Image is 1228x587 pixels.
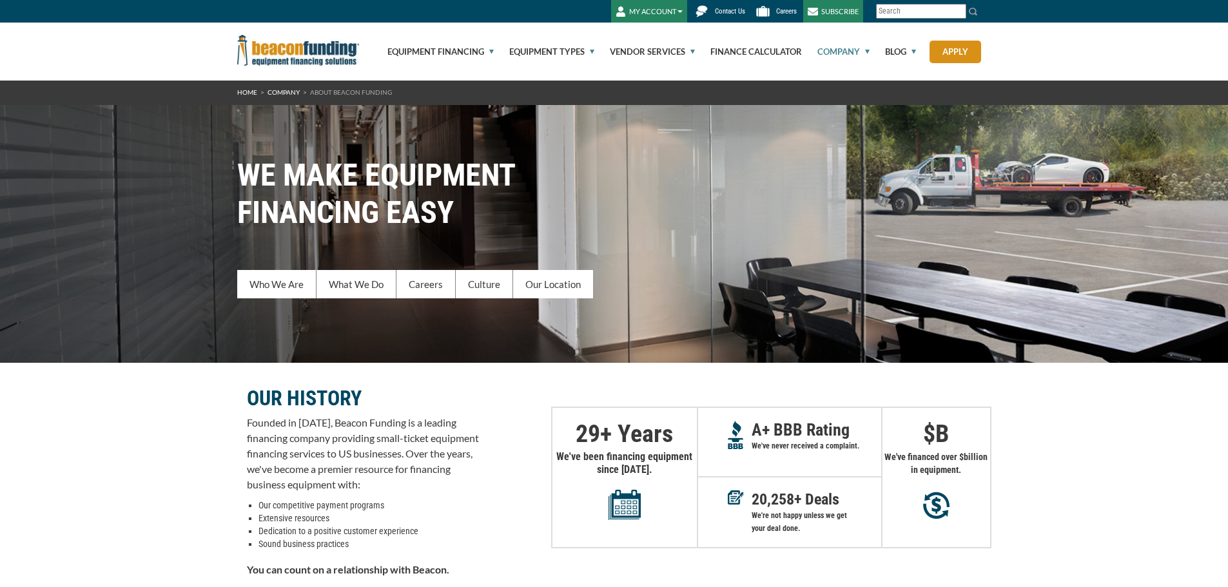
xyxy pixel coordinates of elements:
a: Beacon Funding Corporation [237,44,360,54]
p: We've been financing equipment since [DATE]. [552,450,697,520]
li: Our competitive payment programs [258,499,479,512]
a: Culture [456,270,513,298]
a: Careers [396,270,456,298]
span: Contact Us [715,7,745,15]
img: A+ Reputation BBB [728,421,744,449]
p: We're not happy unless we get your deal done. [752,509,881,535]
a: What We Do [317,270,396,298]
p: OUR HISTORY [247,390,479,406]
a: Blog [870,23,916,81]
img: Years in equipment financing [609,489,641,520]
li: Extensive resources [258,512,479,524]
p: + Deals [752,493,881,506]
a: Finance Calculator [696,23,802,81]
a: Who We Are [237,270,317,298]
a: Our Location [513,270,593,298]
h1: WE MAKE EQUIPMENT FINANCING EASY [237,157,991,231]
a: Vendor Services [595,23,695,81]
a: Company [268,88,300,96]
span: About Beacon Funding [310,88,392,96]
span: 20,258 [752,490,794,508]
p: + Years [552,427,697,440]
a: Equipment Financing [373,23,494,81]
img: Search [968,6,979,17]
a: HOME [237,88,257,96]
p: We've never received a complaint. [752,439,881,452]
p: A+ BBB Rating [752,423,881,436]
li: Dedication to a positive customer experience [258,524,479,537]
img: Deals in Equipment Financing [728,490,744,505]
span: Careers [776,7,797,15]
span: 29 [576,419,600,448]
p: Founded in [DATE], Beacon Funding is a leading financing company providing small-ticket equipment... [247,415,479,492]
a: Clear search text [953,6,963,17]
input: Search [876,4,966,19]
a: Equipment Types [494,23,594,81]
img: Beacon Funding Corporation [237,35,360,66]
a: Company [803,23,870,81]
li: Sound business practices [258,537,479,550]
p: We've financed over $ billion in equipment. [882,450,990,476]
img: Millions in equipment purchases [923,492,950,519]
a: Apply [930,41,981,63]
strong: You can count on a relationship with Beacon. [247,563,449,575]
p: $ B [882,427,990,440]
